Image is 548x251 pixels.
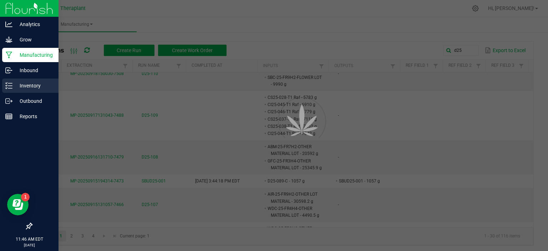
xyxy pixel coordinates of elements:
[5,113,12,120] inline-svg: Reports
[5,51,12,59] inline-svg: Manufacturing
[7,194,29,215] iframe: Resource center
[21,193,30,201] iframe: Resource center unread badge
[3,242,55,248] p: [DATE]
[5,82,12,89] inline-svg: Inventory
[12,112,55,121] p: Reports
[12,51,55,59] p: Manufacturing
[12,35,55,44] p: Grow
[3,236,55,242] p: 11:46 AM EDT
[12,97,55,105] p: Outbound
[5,67,12,74] inline-svg: Inbound
[12,66,55,75] p: Inbound
[12,20,55,29] p: Analytics
[12,81,55,90] p: Inventory
[5,97,12,105] inline-svg: Outbound
[5,36,12,43] inline-svg: Grow
[5,21,12,28] inline-svg: Analytics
